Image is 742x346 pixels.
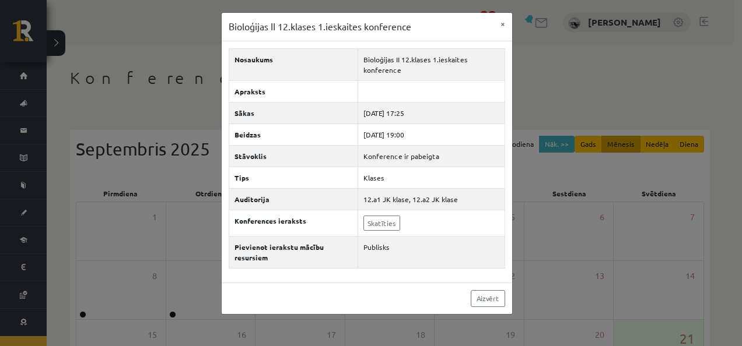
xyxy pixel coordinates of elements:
button: × [494,13,512,35]
a: Skatīties [363,216,400,231]
td: Klases [358,167,505,188]
th: Beidzas [229,123,358,145]
th: Apraksts [229,80,358,102]
td: [DATE] 19:00 [358,123,505,145]
th: Sākas [229,102,358,123]
th: Stāvoklis [229,145,358,167]
th: Konferences ieraksts [229,210,358,236]
td: Bioloģijas II 12.klases 1.ieskaites konference [358,48,505,80]
td: Publisks [358,236,505,268]
td: 12.a1 JK klase, 12.a2 JK klase [358,188,505,210]
th: Tips [229,167,358,188]
th: Pievienot ierakstu mācību resursiem [229,236,358,268]
a: Aizvērt [471,290,505,307]
th: Nosaukums [229,48,358,80]
td: [DATE] 17:25 [358,102,505,123]
th: Auditorija [229,188,358,210]
td: Konference ir pabeigta [358,145,505,167]
h3: Bioloģijas II 12.klases 1.ieskaites konference [229,20,411,34]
